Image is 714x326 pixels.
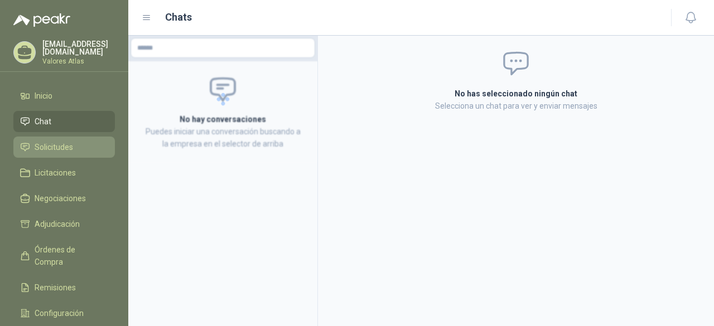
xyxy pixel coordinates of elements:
a: Órdenes de Compra [13,239,115,273]
a: Licitaciones [13,162,115,183]
a: Inicio [13,85,115,106]
span: Órdenes de Compra [35,244,104,268]
img: Logo peakr [13,13,70,27]
a: Chat [13,111,115,132]
span: Adjudicación [35,218,80,230]
a: Solicitudes [13,137,115,158]
p: Valores Atlas [42,58,115,65]
span: Negociaciones [35,192,86,205]
span: Solicitudes [35,141,73,153]
a: Remisiones [13,277,115,298]
a: Adjudicación [13,213,115,235]
p: Selecciona un chat para ver y enviar mensajes [331,100,701,112]
a: Negociaciones [13,188,115,209]
a: Configuración [13,303,115,324]
p: [EMAIL_ADDRESS][DOMAIN_NAME] [42,40,115,56]
h2: No has seleccionado ningún chat [331,87,701,100]
span: Inicio [35,90,52,102]
h1: Chats [165,9,192,25]
span: Configuración [35,307,84,319]
span: Licitaciones [35,167,76,179]
span: Remisiones [35,281,76,294]
span: Chat [35,115,51,128]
